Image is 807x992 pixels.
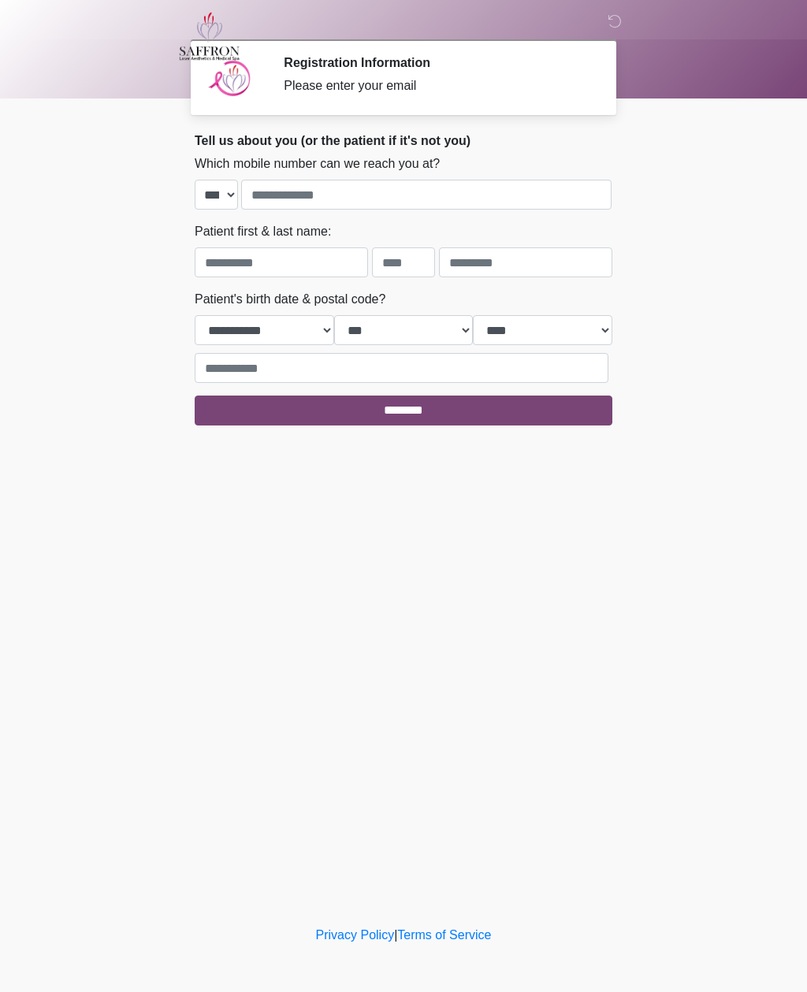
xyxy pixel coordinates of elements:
[284,76,589,95] div: Please enter your email
[195,290,385,309] label: Patient's birth date & postal code?
[179,12,240,61] img: Saffron Laser Aesthetics and Medical Spa Logo
[195,154,440,173] label: Which mobile number can we reach you at?
[316,928,395,942] a: Privacy Policy
[195,222,331,241] label: Patient first & last name:
[397,928,491,942] a: Terms of Service
[195,133,612,148] h2: Tell us about you (or the patient if it's not you)
[394,928,397,942] a: |
[206,55,254,102] img: Agent Avatar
